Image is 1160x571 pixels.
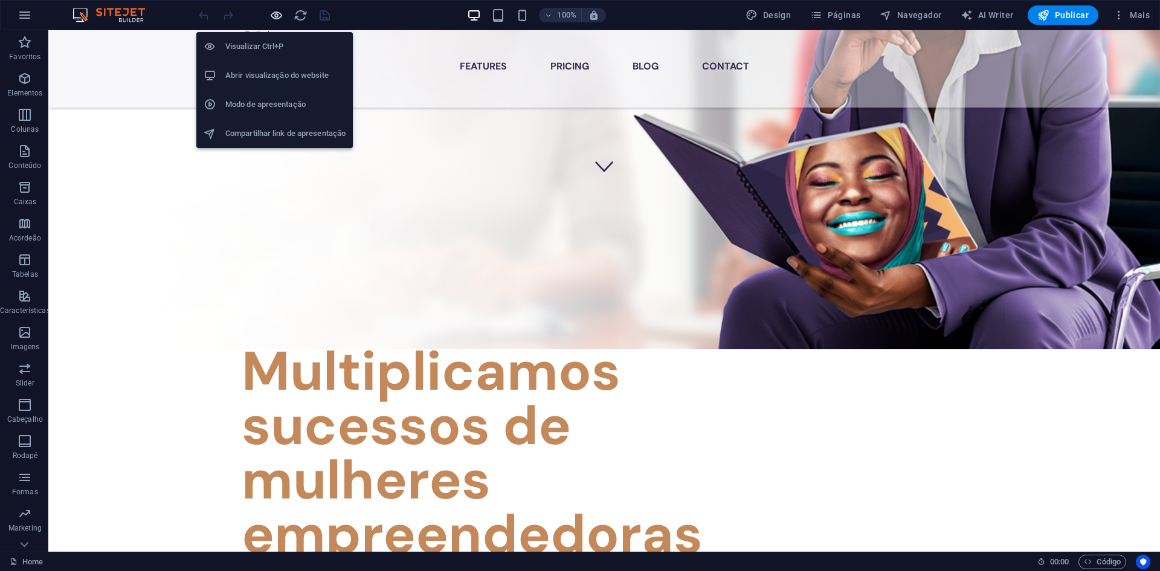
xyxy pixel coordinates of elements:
img: Editor Logo [69,8,160,22]
span: Design [746,9,791,21]
h6: 100% [557,8,576,22]
p: Tabelas [12,269,38,279]
p: Colunas [11,124,39,134]
button: Navegador [875,5,946,25]
span: Código [1084,555,1121,569]
p: Favoritos [9,52,40,62]
span: AI Writer [961,9,1013,21]
h6: Tempo de sessão [1037,555,1069,569]
button: Código [1078,555,1126,569]
button: Páginas [805,5,865,25]
p: Acordeão [9,233,41,243]
button: AI Writer [956,5,1018,25]
i: Recarregar página [294,8,308,22]
button: 100% [539,8,582,22]
button: Mais [1108,5,1155,25]
button: Publicar [1028,5,1098,25]
a: Clique para cancelar a seleção. Clique duas vezes para abrir as Páginas [10,555,43,569]
span: Páginas [810,9,860,21]
p: Imagens [10,342,39,352]
h6: Modo de apresentação [225,97,346,112]
p: Slider [16,378,34,388]
p: Elementos [7,88,42,98]
i: Ao redimensionar, ajusta automaticamente o nível de zoom para caber no dispositivo escolhido. [588,10,599,21]
span: Mais [1113,9,1150,21]
h6: Visualizar Ctrl+P [225,39,346,54]
h6: Compartilhar link de apresentação [225,126,346,141]
span: Publicar [1037,9,1089,21]
h6: Abrir visualização do website [225,68,346,83]
span: Navegador [880,9,941,21]
button: reload [293,8,308,22]
button: Usercentrics [1136,555,1150,569]
p: Formas [12,487,38,497]
span: 00 00 [1050,555,1069,569]
p: Marketing [8,523,42,533]
p: Conteúdo [8,161,41,170]
p: Cabeçalho [7,415,43,424]
div: Design (Ctrl+Alt+Y) [741,5,796,25]
p: Caixas [14,197,37,207]
button: Design [741,5,796,25]
span: : [1058,557,1060,566]
p: Rodapé [13,451,38,460]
